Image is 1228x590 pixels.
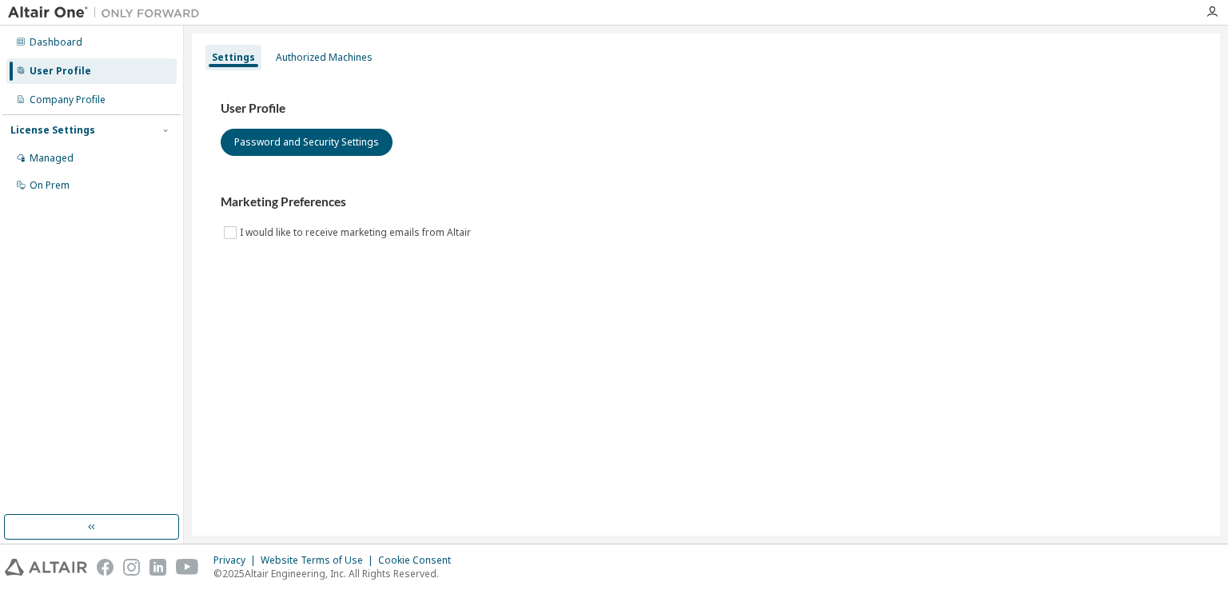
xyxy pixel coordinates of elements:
[10,124,95,137] div: License Settings
[176,559,199,576] img: youtube.svg
[276,51,373,64] div: Authorized Machines
[5,559,87,576] img: altair_logo.svg
[30,179,70,192] div: On Prem
[30,65,91,78] div: User Profile
[221,101,1191,117] h3: User Profile
[212,51,255,64] div: Settings
[30,152,74,165] div: Managed
[261,554,378,567] div: Website Terms of Use
[30,36,82,49] div: Dashboard
[213,567,460,580] p: © 2025 Altair Engineering, Inc. All Rights Reserved.
[240,223,474,242] label: I would like to receive marketing emails from Altair
[213,554,261,567] div: Privacy
[30,94,106,106] div: Company Profile
[97,559,114,576] img: facebook.svg
[221,129,393,156] button: Password and Security Settings
[221,194,1191,210] h3: Marketing Preferences
[150,559,166,576] img: linkedin.svg
[8,5,208,21] img: Altair One
[123,559,140,576] img: instagram.svg
[378,554,460,567] div: Cookie Consent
